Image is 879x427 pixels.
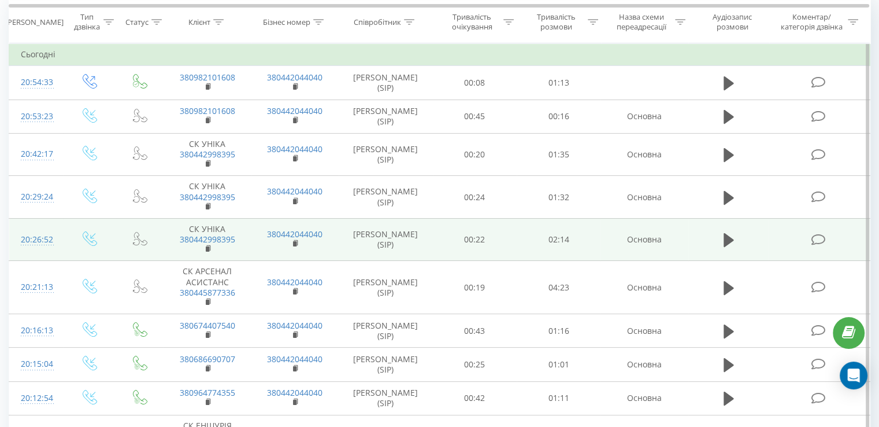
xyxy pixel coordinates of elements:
[699,12,766,32] div: Аудіозапис розмови
[73,12,100,32] div: Тип дзвінка
[21,276,51,299] div: 20:21:13
[517,261,600,314] td: 04:23
[433,218,517,261] td: 00:22
[180,234,235,245] a: 380442998395
[267,320,322,331] a: 380442044040
[339,381,433,415] td: [PERSON_NAME] (SIP)
[517,218,600,261] td: 02:14
[339,66,433,100] td: [PERSON_NAME] (SIP)
[21,71,51,94] div: 20:54:33
[164,218,251,261] td: СК УНІКА
[600,218,688,261] td: Основна
[180,72,235,83] a: 380982101608
[267,105,322,116] a: 380442044040
[517,381,600,415] td: 01:11
[180,149,235,160] a: 380442998395
[517,348,600,381] td: 01:01
[267,72,322,83] a: 380442044040
[180,387,235,398] a: 380964774355
[21,387,51,410] div: 20:12:54
[188,17,210,27] div: Клієнт
[21,186,51,208] div: 20:29:24
[433,381,517,415] td: 00:42
[600,348,688,381] td: Основна
[517,314,600,348] td: 01:16
[433,176,517,219] td: 00:24
[600,314,688,348] td: Основна
[180,192,235,203] a: 380442998395
[339,133,433,176] td: [PERSON_NAME] (SIP)
[600,381,688,415] td: Основна
[517,133,600,176] td: 01:35
[354,17,401,27] div: Співробітник
[267,186,322,197] a: 380442044040
[611,12,672,32] div: Назва схеми переадресації
[339,100,433,133] td: [PERSON_NAME] (SIP)
[600,176,688,219] td: Основна
[517,66,600,100] td: 01:13
[517,176,600,219] td: 01:32
[433,348,517,381] td: 00:25
[21,353,51,376] div: 20:15:04
[267,387,322,398] a: 380442044040
[267,229,322,240] a: 380442044040
[21,143,51,165] div: 20:42:17
[21,319,51,342] div: 20:16:13
[433,314,517,348] td: 00:43
[443,12,501,32] div: Тривалість очікування
[433,66,517,100] td: 00:08
[433,133,517,176] td: 00:20
[433,100,517,133] td: 00:45
[267,277,322,288] a: 380442044040
[840,362,867,389] div: Open Intercom Messenger
[21,105,51,128] div: 20:53:23
[164,176,251,219] td: СК УНІКА
[180,105,235,116] a: 380982101608
[180,354,235,365] a: 380686690707
[267,354,322,365] a: 380442044040
[263,17,310,27] div: Бізнес номер
[125,17,149,27] div: Статус
[433,261,517,314] td: 00:19
[9,43,870,66] td: Сьогодні
[777,12,845,32] div: Коментар/категорія дзвінка
[527,12,585,32] div: Тривалість розмови
[339,314,433,348] td: [PERSON_NAME] (SIP)
[339,176,433,219] td: [PERSON_NAME] (SIP)
[164,261,251,314] td: СК АРСЕНАЛ АСИСТАНС
[164,133,251,176] td: СК УНІКА
[339,218,433,261] td: [PERSON_NAME] (SIP)
[267,143,322,154] a: 380442044040
[339,261,433,314] td: [PERSON_NAME] (SIP)
[180,320,235,331] a: 380674407540
[5,17,64,27] div: [PERSON_NAME]
[21,229,51,251] div: 20:26:52
[600,133,688,176] td: Основна
[600,261,688,314] td: Основна
[600,100,688,133] td: Основна
[517,100,600,133] td: 00:16
[180,287,235,298] a: 380445877336
[339,348,433,381] td: [PERSON_NAME] (SIP)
